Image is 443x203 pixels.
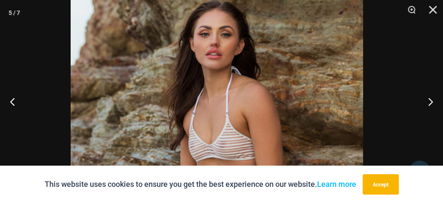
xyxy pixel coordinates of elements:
div: 5 / 7 [9,6,20,19]
p: This website uses cookies to ensure you get the best experience on our website. [45,178,356,191]
button: Next [411,80,443,123]
a: Learn more [317,180,356,189]
button: Accept [363,174,399,195]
